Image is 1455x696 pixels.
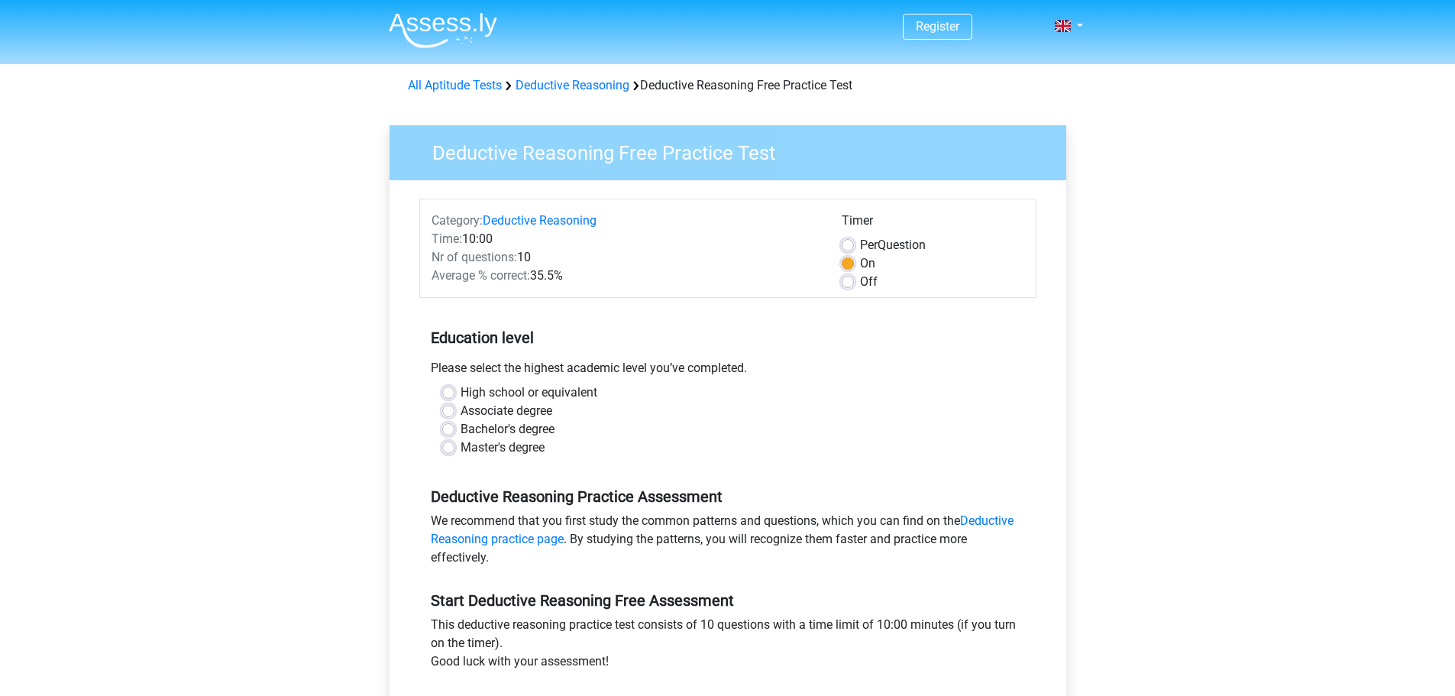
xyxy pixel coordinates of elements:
[860,238,878,252] span: Per
[916,19,959,34] a: Register
[461,384,597,402] label: High school or equivalent
[420,248,830,267] div: 10
[461,420,555,439] label: Bachelor's degree
[860,236,926,254] label: Question
[419,359,1036,384] div: Please select the highest academic level you’ve completed.
[431,487,1025,506] h5: Deductive Reasoning Practice Assessment
[431,591,1025,610] h5: Start Deductive Reasoning Free Assessment
[419,512,1036,573] div: We recommend that you first study the common patterns and questions, which you can find on the . ...
[860,273,878,291] label: Off
[432,250,517,264] span: Nr of questions:
[461,439,545,457] label: Master's degree
[842,212,1024,236] div: Timer
[461,402,552,420] label: Associate degree
[402,76,1054,95] div: Deductive Reasoning Free Practice Test
[483,213,597,228] a: Deductive Reasoning
[420,267,830,285] div: 35.5%
[431,322,1025,353] h5: Education level
[432,268,530,283] span: Average % correct:
[432,231,462,246] span: Time:
[860,254,875,273] label: On
[408,78,502,92] a: All Aptitude Tests
[432,213,483,228] span: Category:
[516,78,629,92] a: Deductive Reasoning
[414,135,1055,165] h3: Deductive Reasoning Free Practice Test
[419,616,1036,677] div: This deductive reasoning practice test consists of 10 questions with a time limit of 10:00 minute...
[420,230,830,248] div: 10:00
[389,12,497,48] img: Assessly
